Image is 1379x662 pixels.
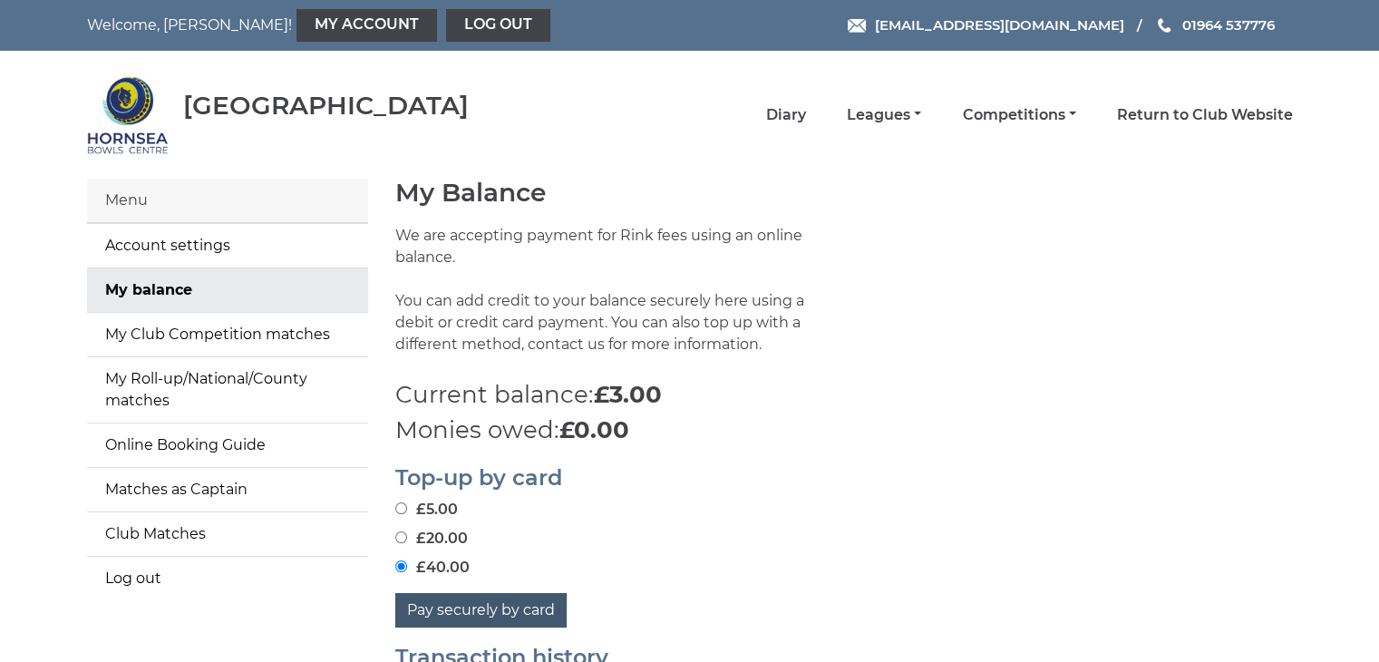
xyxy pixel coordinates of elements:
[395,179,1293,207] h1: My Balance
[874,16,1123,34] span: [EMAIL_ADDRESS][DOMAIN_NAME]
[847,105,921,125] a: Leagues
[87,468,368,511] a: Matches as Captain
[87,423,368,467] a: Online Booking Guide
[296,9,437,42] a: My Account
[87,512,368,556] a: Club Matches
[1181,16,1274,34] span: 01964 537776
[87,74,169,156] img: Hornsea Bowls Centre
[395,593,567,628] button: Pay securely by card
[395,413,1293,448] p: Monies owed:
[87,268,368,312] a: My balance
[183,92,469,120] div: [GEOGRAPHIC_DATA]
[1155,15,1274,35] a: Phone us 01964 537776
[87,224,368,268] a: Account settings
[395,466,1293,490] h2: Top-up by card
[87,557,368,600] a: Log out
[594,380,662,409] strong: £3.00
[87,313,368,356] a: My Club Competition matches
[395,499,458,521] label: £5.00
[87,179,368,223] div: Menu
[848,15,1123,35] a: Email [EMAIL_ADDRESS][DOMAIN_NAME]
[395,377,1293,413] p: Current balance:
[848,19,866,33] img: Email
[395,531,407,543] input: £20.00
[87,9,574,42] nav: Welcome, [PERSON_NAME]!
[766,105,806,125] a: Diary
[87,357,368,423] a: My Roll-up/National/County matches
[395,225,830,377] p: We are accepting payment for Rink fees using an online balance. You can add credit to your balanc...
[559,415,629,444] strong: £0.00
[395,560,407,572] input: £40.00
[1158,18,1170,33] img: Phone us
[395,528,468,550] label: £20.00
[962,105,1075,125] a: Competitions
[395,502,407,514] input: £5.00
[446,9,550,42] a: Log out
[1117,105,1293,125] a: Return to Club Website
[395,557,470,579] label: £40.00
